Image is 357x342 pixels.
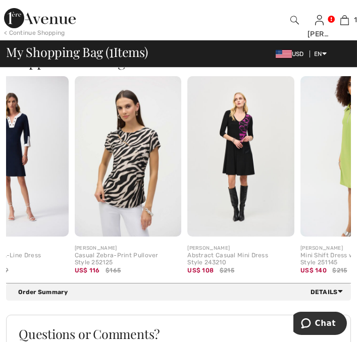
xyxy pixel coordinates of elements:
div: [PERSON_NAME] [308,29,331,39]
span: US$ 108 [187,263,214,274]
h3: Questions or Comments? [19,327,338,340]
div: < Continue Shopping [4,28,65,37]
a: Sign In [315,16,324,24]
span: $215 [220,266,234,275]
img: Abstract Casual Mini Dress Style 243210 [187,76,294,236]
img: US Dollar [276,50,292,58]
div: Casual Zebra-Print Pullover Style 252125 [75,252,182,266]
span: US$ 140 [300,263,327,274]
span: USD [276,50,308,58]
span: 1 [109,42,114,59]
span: $215 [332,266,347,275]
div: Abstract Casual Mini Dress Style 243210 [187,252,294,266]
iframe: Opens a widget where you can chat to one of our agents [293,312,347,337]
img: search the website [290,14,299,26]
span: EN [314,50,327,58]
img: Casual Zebra-Print Pullover Style 252125 [75,76,182,236]
span: My Shopping Bag ( Items) [6,45,148,58]
span: US$ 116 [75,263,100,274]
div: Order Summary [18,288,347,297]
span: 1 [354,15,357,26]
div: [PERSON_NAME] [75,245,182,252]
a: 1 [333,14,356,26]
span: $165 [106,266,121,275]
img: My Bag [340,14,349,26]
img: My Info [315,14,324,26]
img: 1ère Avenue [4,8,76,28]
div: [PERSON_NAME] [187,245,294,252]
span: Details [311,288,347,297]
h2: Shoppers also bought [6,54,351,69]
